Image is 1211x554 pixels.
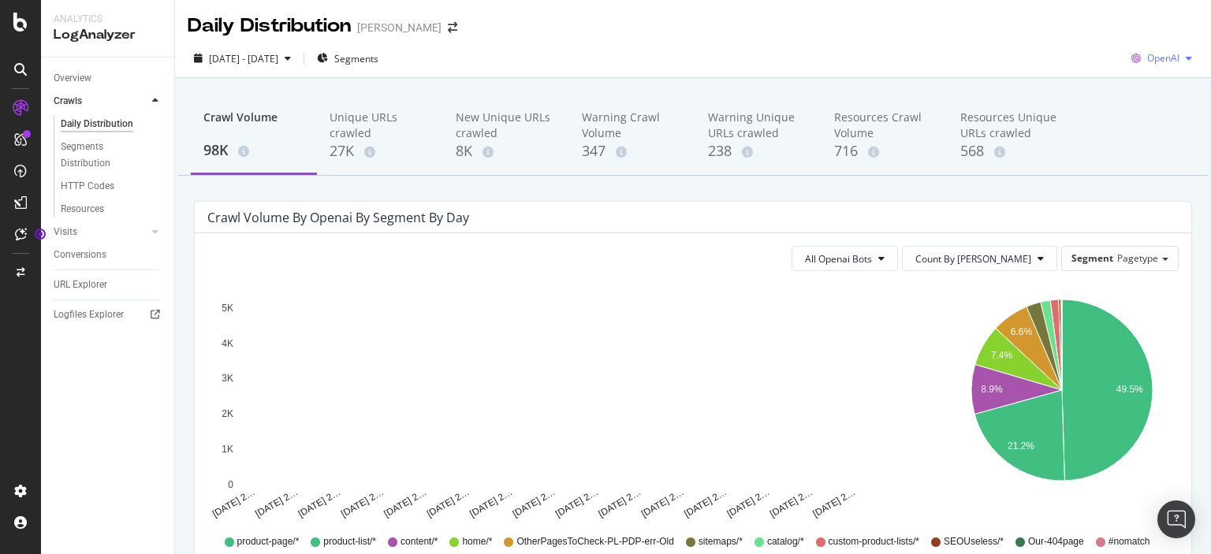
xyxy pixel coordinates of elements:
[1011,327,1033,338] text: 6.6%
[792,246,898,271] button: All Openai Bots
[61,178,114,195] div: HTTP Codes
[61,178,163,195] a: HTTP Codes
[222,444,233,455] text: 1K
[207,284,923,520] svg: A chart.
[330,141,430,162] div: 27K
[1157,500,1195,538] div: Open Intercom Messenger
[61,201,163,218] a: Resources
[516,535,673,548] span: OtherPagesToCheck-PL-PDP-err-Old
[54,277,163,293] a: URL Explorer
[61,201,104,218] div: Resources
[54,93,82,110] div: Crawls
[54,247,106,263] div: Conversions
[805,252,872,266] span: All Openai Bots
[228,479,233,490] text: 0
[991,351,1013,362] text: 7.4%
[699,535,743,548] span: sitemaps/*
[222,303,233,314] text: 5K
[1116,384,1143,395] text: 49.5%
[456,110,557,141] div: New Unique URLs crawled
[54,224,147,240] a: Visits
[61,139,148,172] div: Segments Distribution
[54,93,147,110] a: Crawls
[582,141,683,162] div: 347
[222,374,233,385] text: 3K
[222,338,233,349] text: 4K
[448,22,457,33] div: arrow-right-arrow-left
[222,408,233,419] text: 2K
[188,46,297,71] button: [DATE] - [DATE]
[54,307,163,323] a: Logfiles Explorer
[834,110,935,141] div: Resources Crawl Volume
[54,307,124,323] div: Logfiles Explorer
[54,224,77,240] div: Visits
[54,26,162,44] div: LogAnalyzer
[330,110,430,141] div: Unique URLs crawled
[960,141,1061,162] div: 568
[54,13,162,26] div: Analytics
[54,247,163,263] a: Conversions
[61,139,163,172] a: Segments Distribution
[834,141,935,162] div: 716
[61,116,133,132] div: Daily Distribution
[207,210,469,225] div: Crawl Volume by openai by Segment by Day
[1125,46,1198,71] button: OpenAI
[334,52,378,65] span: Segments
[357,20,442,35] div: [PERSON_NAME]
[462,535,492,548] span: home/*
[54,277,107,293] div: URL Explorer
[203,140,304,161] div: 98K
[54,70,163,87] a: Overview
[767,535,804,548] span: catalog/*
[915,252,1031,266] span: Count By Day
[323,535,376,548] span: product-list/*
[829,535,919,548] span: custom-product-lists/*
[1147,51,1179,65] span: OpenAI
[54,70,91,87] div: Overview
[401,535,438,548] span: content/*
[209,52,278,65] span: [DATE] - [DATE]
[61,116,163,132] a: Daily Distribution
[203,110,304,139] div: Crawl Volume
[33,227,47,241] div: Tooltip anchor
[981,385,1003,396] text: 8.9%
[960,110,1061,141] div: Resources Unique URLs crawled
[708,110,809,141] div: Warning Unique URLs crawled
[708,141,809,162] div: 238
[1117,251,1158,265] span: Pagetype
[311,46,385,71] button: Segments
[1071,251,1113,265] span: Segment
[1028,535,1084,548] span: Our-404page
[902,246,1057,271] button: Count By [PERSON_NAME]
[237,535,300,548] span: product-page/*
[1008,441,1034,452] text: 21.2%
[944,535,1004,548] span: SEOUseless/*
[188,13,351,39] div: Daily Distribution
[948,284,1176,520] svg: A chart.
[456,141,557,162] div: 8K
[582,110,683,141] div: Warning Crawl Volume
[1109,535,1150,548] span: #nomatch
